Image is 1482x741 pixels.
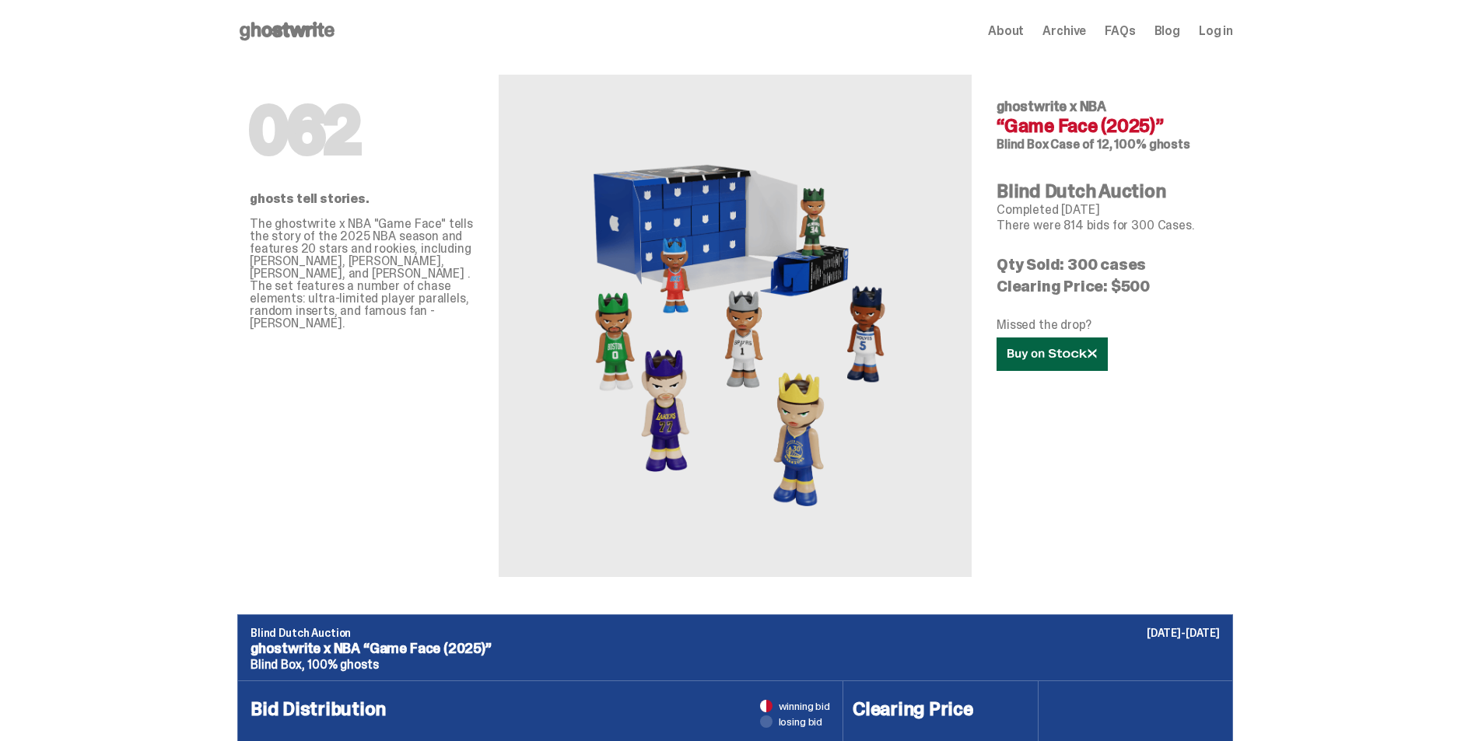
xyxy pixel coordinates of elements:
[997,278,1221,294] p: Clearing Price: $500
[564,112,906,540] img: NBA&ldquo;Game Face (2025)&rdquo;
[1154,25,1180,37] a: Blog
[250,100,474,162] h1: 062
[853,700,1028,718] h4: Clearing Price
[251,656,304,673] span: Blind Box,
[250,193,474,205] p: ghosts tell stories.
[997,319,1221,331] p: Missed the drop?
[1042,25,1086,37] a: Archive
[779,716,823,727] span: losing bid
[251,627,1220,638] p: Blind Dutch Auction
[997,182,1221,201] h4: Blind Dutch Auction
[1050,136,1189,152] span: Case of 12, 100% ghosts
[1105,25,1135,37] a: FAQs
[997,204,1221,216] p: Completed [DATE]
[997,117,1221,135] h4: “Game Face (2025)”
[1147,627,1220,638] p: [DATE]-[DATE]
[997,136,1049,152] span: Blind Box
[779,701,830,711] span: winning bid
[307,656,378,673] span: 100% ghosts
[1199,25,1233,37] a: Log in
[997,219,1221,232] p: There were 814 bids for 300 Cases.
[997,257,1221,272] p: Qty Sold: 300 cases
[988,25,1024,37] a: About
[250,218,474,330] p: The ghostwrite x NBA "Game Face" tells the story of the 2025 NBA season and features 20 stars and...
[251,641,1220,655] p: ghostwrite x NBA “Game Face (2025)”
[997,97,1106,116] span: ghostwrite x NBA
